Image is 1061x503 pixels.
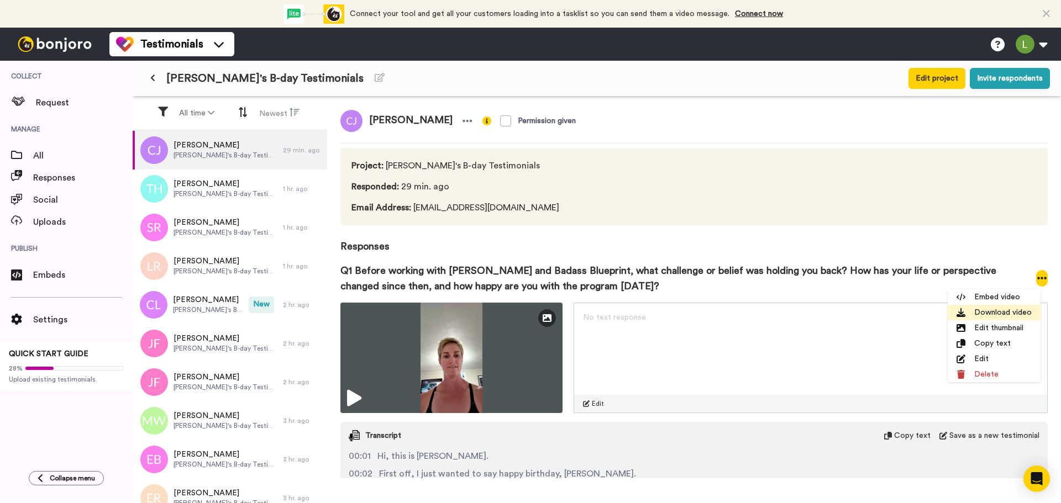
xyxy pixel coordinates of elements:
span: Connect your tool and get all your customers loading into a tasklist so you can send them a video... [350,10,729,18]
img: th.png [140,175,168,203]
button: Invite respondents [970,68,1050,89]
img: bj-logo-header-white.svg [13,36,96,52]
img: 50e6c34c-1a47-4bbb-996c-2acc980bfcca-thumbnail_full-1758070400.jpg [340,303,563,413]
span: [PERSON_NAME] [174,372,277,383]
span: [PERSON_NAME] [363,110,459,132]
span: Save as a new testimonial [949,430,1039,441]
span: [PERSON_NAME]'s B-day Testimonials [166,71,364,86]
span: [PERSON_NAME]'s B-day Testimonials [173,305,243,314]
div: animation [283,4,344,24]
a: [PERSON_NAME][PERSON_NAME]'s B-day Testimonials1 hr. ago [133,208,327,247]
button: Newest [253,103,306,124]
span: [PERSON_NAME] [174,410,277,421]
a: [PERSON_NAME][PERSON_NAME]'s B-day TestimonialsNew2 hr. ago [133,285,327,324]
span: Email Address : [351,203,411,212]
span: [PERSON_NAME] [174,488,277,499]
span: Project : [351,161,384,170]
span: 28% [9,364,23,373]
span: Copy text [894,430,931,441]
img: jf.png [140,368,168,396]
span: [PERSON_NAME]'s B-day Testimonials [174,460,277,469]
span: [PERSON_NAME]'s B-day Testimonials [174,189,277,198]
img: transcript.svg [349,430,360,441]
span: [PERSON_NAME] [174,217,277,228]
li: Copy text [948,336,1041,351]
img: sr.png [140,214,168,241]
button: Edit project [908,68,965,89]
img: lr.png [140,252,168,280]
span: Upload existing testimonials [9,375,124,384]
div: 1 hr. ago [283,184,322,193]
li: Edit thumbnail [948,320,1041,336]
span: Q1 Before working with [PERSON_NAME] and Badass Blueprint, what challenge or belief was holding y... [340,263,1036,294]
img: mw.png [140,407,168,435]
a: [PERSON_NAME][PERSON_NAME]'s B-day Testimonials2 hr. ago [133,324,327,363]
img: info-yellow.svg [482,117,491,125]
img: cl.png [140,291,167,319]
span: [PERSON_NAME] [174,140,277,151]
span: All [33,149,133,162]
span: Uploads [33,215,133,229]
span: First off, I just wanted to say happy birthday, [PERSON_NAME]. [379,467,636,480]
span: [PERSON_NAME] [174,449,277,460]
span: [PERSON_NAME] [174,178,277,189]
a: Connect now [735,10,783,18]
span: [PERSON_NAME]'s B-day Testimonials [174,421,277,430]
div: 3 hr. ago [283,416,322,425]
span: Responses [33,171,133,184]
img: eb.png [140,446,168,473]
span: [PERSON_NAME]'s B-day Testimonials [174,151,277,160]
img: tm-color.svg [116,35,134,53]
img: cj.png [140,136,168,164]
span: [EMAIL_ADDRESS][DOMAIN_NAME] [351,201,564,214]
div: Open Intercom Messenger [1023,465,1050,492]
span: 00:01 [349,449,371,463]
img: jf.png [140,330,168,357]
a: [PERSON_NAME][PERSON_NAME]'s B-day Testimonials3 hr. ago [133,440,327,479]
span: Settings [33,313,133,326]
span: Responded : [351,182,399,191]
span: Request [36,96,133,109]
a: [PERSON_NAME][PERSON_NAME]'s B-day Testimonials29 min. ago [133,131,327,170]
div: 3 hr. ago [283,494,322,502]
a: [PERSON_NAME][PERSON_NAME]'s B-day Testimonials1 hr. ago [133,247,327,285]
li: Delete [948,367,1041,382]
li: Download video [948,305,1041,320]
a: [PERSON_NAME][PERSON_NAME]'s B-day Testimonials2 hr. ago [133,363,327,401]
span: Responses [340,225,1048,254]
span: Transcript [365,430,401,441]
div: 2 hr. ago [283,300,322,309]
li: Embed video [948,289,1041,305]
span: [PERSON_NAME] [174,333,277,344]
li: Edit [948,351,1041,367]
span: New [249,296,274,313]
span: [PERSON_NAME]'s B-day Testimonials [351,159,564,172]
span: [PERSON_NAME]'s B-day Testimonials [174,267,277,276]
div: 3 hr. ago [283,455,322,464]
div: 2 hr. ago [283,339,322,348]
span: QUICK START GUIDE [9,350,88,358]
span: Social [33,193,133,207]
span: No text response [583,314,646,321]
span: 29 min. ago [351,180,564,193]
span: Edit [592,399,604,408]
button: All time [172,103,221,123]
span: Collapse menu [50,474,95,483]
span: 00:02 [349,467,372,480]
span: Testimonials [140,36,203,52]
button: Collapse menu [29,471,104,485]
span: [PERSON_NAME]'s B-day Testimonials [174,383,277,391]
div: 2 hr. ago [283,378,322,386]
span: [PERSON_NAME]'s B-day Testimonials [174,344,277,353]
span: Embeds [33,268,133,282]
div: 1 hr. ago [283,262,322,271]
a: [PERSON_NAME][PERSON_NAME]'s B-day Testimonials3 hr. ago [133,401,327,440]
img: cj.png [340,110,363,132]
a: [PERSON_NAME][PERSON_NAME]'s B-day Testimonials1 hr. ago [133,170,327,208]
span: [PERSON_NAME] [173,294,243,305]
span: Hi, this is [PERSON_NAME]. [377,449,489,463]
div: Permission given [518,115,576,126]
span: [PERSON_NAME] [174,256,277,267]
div: 29 min. ago [283,146,322,155]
